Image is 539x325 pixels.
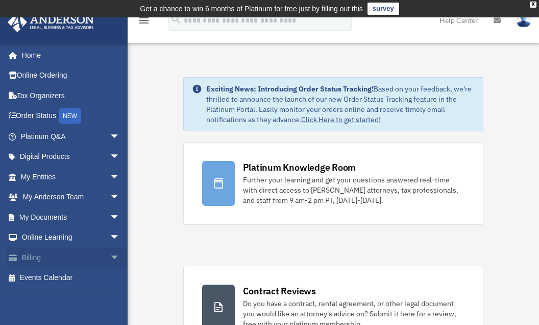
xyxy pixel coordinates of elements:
a: Home [7,45,130,65]
strong: Exciting News: Introducing Order Status Tracking! [206,84,374,94]
span: arrow_drop_down [110,247,130,268]
a: Events Calendar [7,268,135,288]
span: arrow_drop_down [110,126,130,147]
span: arrow_drop_down [110,187,130,208]
img: User Pic [516,13,531,28]
span: arrow_drop_down [110,147,130,168]
a: Billingarrow_drop_down [7,247,135,268]
a: Platinum Q&Aarrow_drop_down [7,126,135,147]
a: My Anderson Teamarrow_drop_down [7,187,135,207]
div: Further your learning and get your questions answered real-time with direct access to [PERSON_NAM... [243,175,465,205]
a: Online Ordering [7,65,135,86]
i: menu [138,14,150,27]
a: menu [138,18,150,27]
a: Digital Productsarrow_drop_down [7,147,135,167]
a: survey [367,3,399,15]
div: NEW [59,108,81,124]
div: Platinum Knowledge Room [243,161,356,174]
a: My Entitiesarrow_drop_down [7,167,135,187]
div: Contract Reviews [243,285,316,297]
span: arrow_drop_down [110,207,130,228]
a: Tax Organizers [7,85,135,106]
img: Anderson Advisors Platinum Portal [5,12,97,32]
span: arrow_drop_down [110,227,130,248]
span: arrow_drop_down [110,167,130,188]
a: Order StatusNEW [7,106,135,127]
a: My Documentsarrow_drop_down [7,207,135,227]
i: search [170,14,182,25]
div: close [530,2,536,8]
a: Online Learningarrow_drop_down [7,227,135,248]
a: Click Here to get started! [301,115,381,124]
div: Based on your feedback, we're thrilled to announce the launch of our new Order Status Tracking fe... [206,84,475,125]
div: Get a chance to win 6 months of Platinum for free just by filling out this [140,3,363,15]
a: Platinum Knowledge Room Further your learning and get your questions answered real-time with dire... [183,142,484,225]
